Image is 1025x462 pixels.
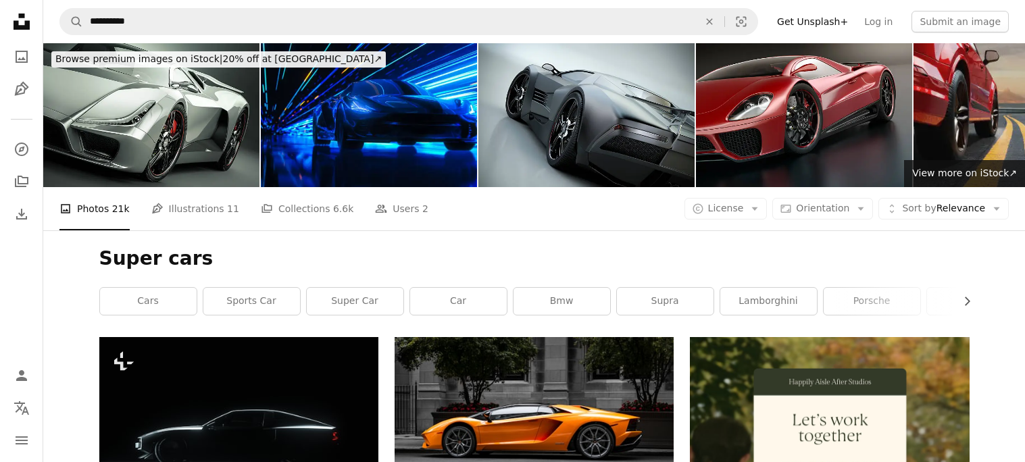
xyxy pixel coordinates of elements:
a: View more on iStock↗ [904,160,1025,187]
a: Download History [8,201,35,228]
img: Sports Car [43,43,259,187]
img: Black Sports Car [478,43,695,187]
span: View more on iStock ↗ [912,168,1017,178]
button: Orientation [772,198,873,220]
a: Collections [8,168,35,195]
button: Clear [695,9,724,34]
img: 3D Car Model: Sports Car Driving at on a Road on High Speed, Racing Through the Colorful Dark Tun... [261,43,477,187]
span: Relevance [902,202,985,215]
span: 20% off at [GEOGRAPHIC_DATA] ↗ [55,53,382,64]
button: Sort byRelevance [878,198,1009,220]
a: ferrari [927,288,1024,315]
a: cars [100,288,197,315]
a: supra [617,288,714,315]
span: 2 [422,201,428,216]
span: Browse premium images on iStock | [55,53,222,64]
h1: Super cars [99,247,970,271]
a: Log in [856,11,901,32]
span: 11 [227,201,239,216]
a: a car parked in the dark with its lights on [99,409,378,421]
button: Language [8,394,35,421]
a: Home — Unsplash [8,8,35,38]
a: Explore [8,136,35,163]
a: super car [307,288,403,315]
a: Illustrations 11 [151,187,239,230]
button: License [684,198,768,220]
span: License [708,203,744,213]
button: Search Unsplash [60,9,83,34]
img: Supercar [696,43,912,187]
a: lamborghini [720,288,817,315]
a: Browse premium images on iStock|20% off at [GEOGRAPHIC_DATA]↗ [43,43,394,76]
button: Visual search [725,9,757,34]
span: 6.6k [333,201,353,216]
a: Illustrations [8,76,35,103]
form: Find visuals sitewide [59,8,758,35]
a: Photos [8,43,35,70]
a: bmw [514,288,610,315]
span: Sort by [902,203,936,213]
a: car [410,288,507,315]
button: scroll list to the right [955,288,970,315]
a: orange sports car on roadway [395,423,674,436]
button: Menu [8,427,35,454]
a: sports car [203,288,300,315]
a: Log in / Sign up [8,362,35,389]
span: Orientation [796,203,849,213]
button: Submit an image [911,11,1009,32]
a: Get Unsplash+ [769,11,856,32]
a: Collections 6.6k [261,187,353,230]
a: porsche [824,288,920,315]
a: Users 2 [375,187,428,230]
